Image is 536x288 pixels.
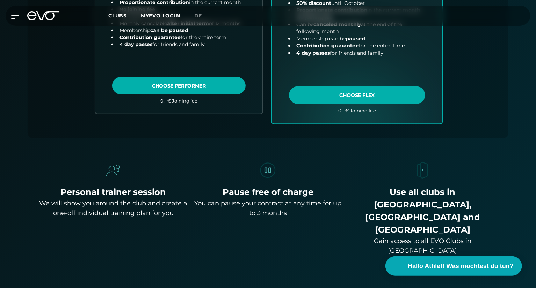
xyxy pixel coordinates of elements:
[194,13,202,19] span: de
[408,262,514,271] span: Hallo Athlet! Was möchtest du tun?
[194,198,343,218] div: You can pause your contract at any time for up to 3 months
[385,256,522,276] button: Hallo Athlet! Was möchtest du tun?
[141,13,180,19] a: MYEVO LOGIN
[108,12,141,19] a: Clubs
[348,236,497,256] div: Gain access to all EVO Clubs in [GEOGRAPHIC_DATA]
[39,186,188,198] div: Personal trainer session
[348,186,497,236] div: Use all clubs in [GEOGRAPHIC_DATA], [GEOGRAPHIC_DATA] and [GEOGRAPHIC_DATA]
[258,161,278,180] img: evofitness
[39,198,188,218] div: We will show you around the club and create a one-off individual training plan for you
[413,161,433,180] img: evofitness
[194,12,211,20] a: de
[103,161,123,180] img: evofitness
[194,186,343,198] div: Pause free of charge
[108,13,127,19] span: Clubs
